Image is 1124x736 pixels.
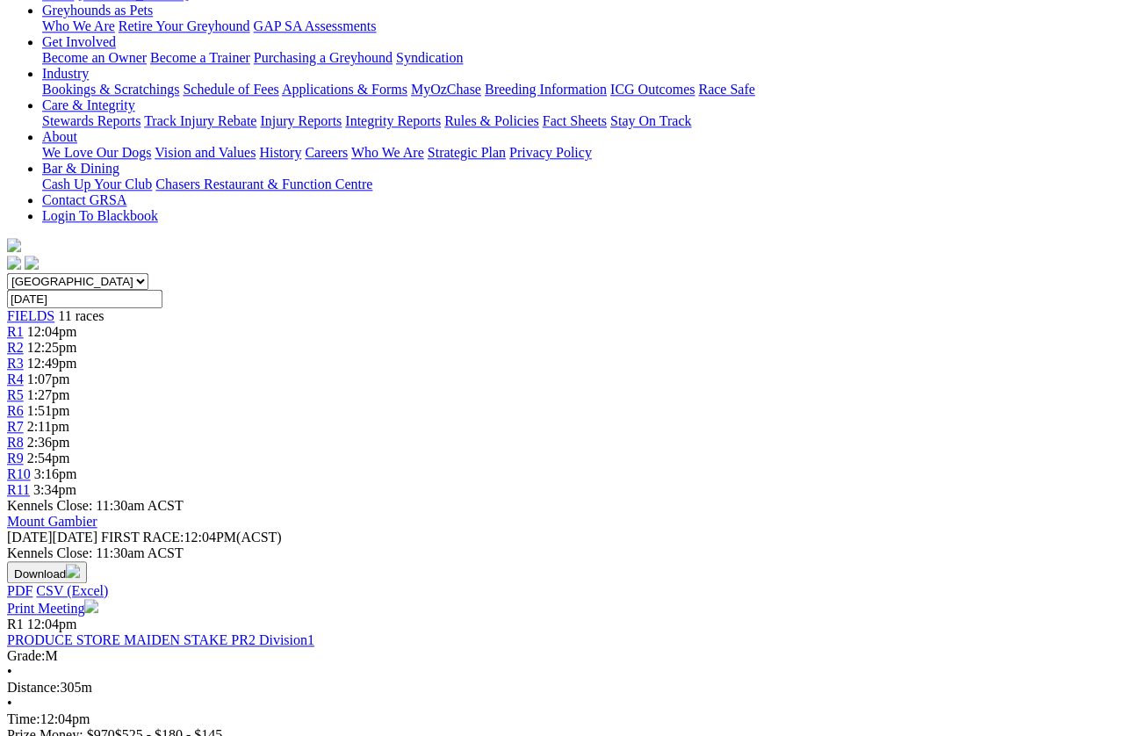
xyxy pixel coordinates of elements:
[7,290,162,308] input: Select date
[7,435,24,450] a: R8
[7,632,314,647] a: PRODUCE STORE MAIDEN STAKE PR2 Division1
[155,145,256,160] a: Vision and Values
[42,50,147,65] a: Become an Owner
[7,648,1117,664] div: M
[7,419,24,434] a: R7
[27,419,69,434] span: 2:11pm
[345,113,441,128] a: Integrity Reports
[27,617,77,631] span: 12:04pm
[7,664,12,679] span: •
[42,113,140,128] a: Stewards Reports
[7,451,24,465] a: R9
[42,82,179,97] a: Bookings & Scratchings
[144,113,256,128] a: Track Injury Rebate
[42,50,1117,66] div: Get Involved
[27,435,70,450] span: 2:36pm
[7,514,97,529] a: Mount Gambier
[396,50,463,65] a: Syndication
[42,145,151,160] a: We Love Our Dogs
[254,50,393,65] a: Purchasing a Greyhound
[42,129,77,144] a: About
[42,145,1117,161] div: About
[7,256,21,270] img: facebook.svg
[428,145,506,160] a: Strategic Plan
[101,530,282,545] span: 12:04PM(ACST)
[33,482,76,497] span: 3:34pm
[7,530,53,545] span: [DATE]
[7,308,54,323] a: FIELDS
[543,113,607,128] a: Fact Sheets
[36,583,108,598] a: CSV (Excel)
[7,372,24,386] span: R4
[411,82,481,97] a: MyOzChase
[444,113,539,128] a: Rules & Policies
[254,18,377,33] a: GAP SA Assessments
[7,340,24,355] a: R2
[260,113,342,128] a: Injury Reports
[7,387,24,402] a: R5
[485,82,607,97] a: Breeding Information
[42,97,135,112] a: Care & Integrity
[7,601,98,616] a: Print Meeting
[119,18,250,33] a: Retire Your Greyhound
[610,113,691,128] a: Stay On Track
[42,3,153,18] a: Greyhounds as Pets
[7,617,24,631] span: R1
[42,34,116,49] a: Get Involved
[7,238,21,252] img: logo-grsa-white.png
[7,680,60,695] span: Distance:
[7,545,1117,561] div: Kennels Close: 11:30am ACST
[27,356,77,371] span: 12:49pm
[698,82,754,97] a: Race Safe
[27,372,70,386] span: 1:07pm
[42,113,1117,129] div: Care & Integrity
[7,530,97,545] span: [DATE]
[27,451,70,465] span: 2:54pm
[7,583,32,598] a: PDF
[42,208,158,223] a: Login To Blackbook
[42,177,1117,192] div: Bar & Dining
[42,18,1117,34] div: Greyhounds as Pets
[7,696,12,711] span: •
[259,145,301,160] a: History
[7,403,24,418] a: R6
[42,192,126,207] a: Contact GRSA
[351,145,424,160] a: Who We Are
[183,82,278,97] a: Schedule of Fees
[58,308,104,323] span: 11 races
[7,648,46,663] span: Grade:
[150,50,250,65] a: Become a Trainer
[282,82,407,97] a: Applications & Forms
[84,599,98,613] img: printer.svg
[42,161,119,176] a: Bar & Dining
[7,498,184,513] span: Kennels Close: 11:30am ACST
[7,356,24,371] a: R3
[27,324,77,339] span: 12:04pm
[27,387,70,402] span: 1:27pm
[509,145,592,160] a: Privacy Policy
[7,482,30,497] a: R11
[42,82,1117,97] div: Industry
[7,711,40,726] span: Time:
[27,340,77,355] span: 12:25pm
[7,324,24,339] a: R1
[7,711,1117,727] div: 12:04pm
[42,177,152,191] a: Cash Up Your Club
[42,66,89,81] a: Industry
[305,145,348,160] a: Careers
[7,680,1117,696] div: 305m
[42,18,115,33] a: Who We Are
[7,466,31,481] a: R10
[101,530,184,545] span: FIRST RACE:
[34,466,77,481] span: 3:16pm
